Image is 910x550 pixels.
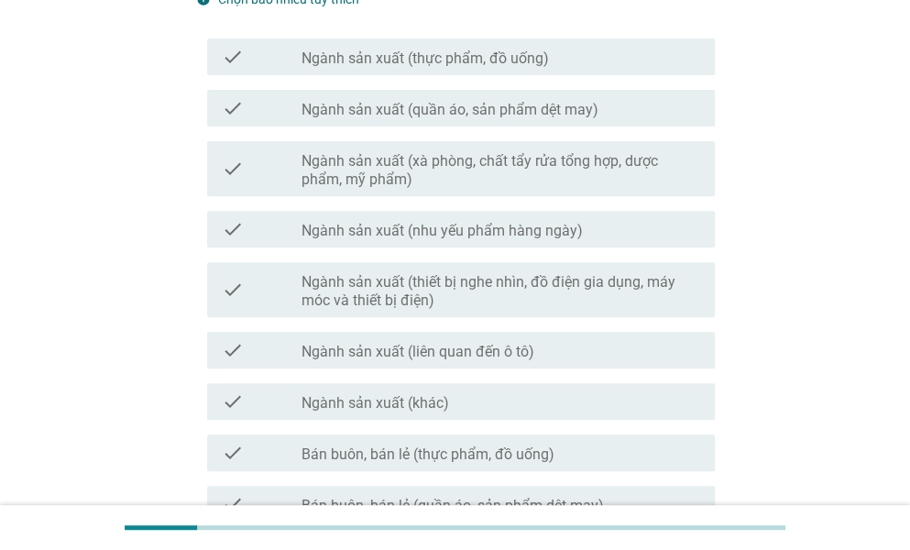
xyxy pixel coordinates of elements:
[302,222,583,240] label: Ngành sản xuất (nhu yếu phẩm hàng ngày)
[222,97,244,119] i: check
[302,343,534,361] label: Ngành sản xuất (liên quan đến ô tô)
[302,273,700,310] label: Ngành sản xuất (thiết bị nghe nhìn, đồ điện gia dụng, máy móc và thiết bị điện)
[222,442,244,464] i: check
[222,390,244,412] i: check
[222,148,244,189] i: check
[302,497,604,515] label: Bán buôn, bán lẻ (quần áo, sản phẩm dệt may)
[222,269,244,310] i: check
[302,445,554,464] label: Bán buôn, bán lẻ (thực phẩm, đồ uống)
[222,493,244,515] i: check
[302,49,549,68] label: Ngành sản xuất (thực phẩm, đồ uống)
[222,339,244,361] i: check
[302,152,700,189] label: Ngành sản xuất (xà phòng, chất tẩy rửa tổng hợp, dược phẩm, mỹ phẩm)
[302,394,449,412] label: Ngành sản xuất (khác)
[222,46,244,68] i: check
[302,101,598,119] label: Ngành sản xuất (quần áo, sản phẩm dệt may)
[222,218,244,240] i: check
